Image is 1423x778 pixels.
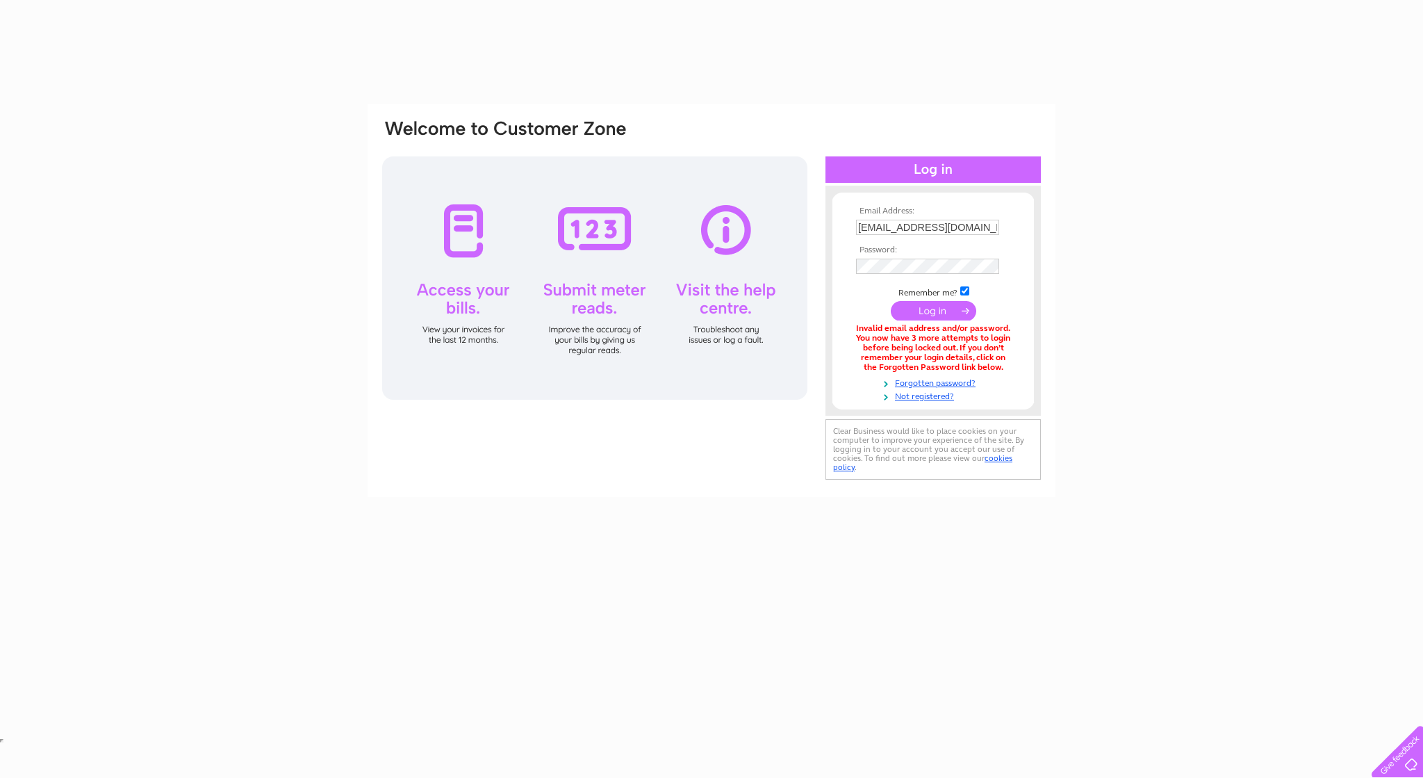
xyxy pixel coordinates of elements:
[856,324,1010,372] div: Invalid email address and/or password. You now have 3 more attempts to login before being locked ...
[856,375,1014,389] a: Forgotten password?
[825,419,1041,480] div: Clear Business would like to place cookies on your computer to improve your experience of the sit...
[853,245,1014,255] th: Password:
[833,453,1012,472] a: cookies policy
[891,301,976,321] input: Submit
[853,206,1014,216] th: Email Address:
[853,284,1014,298] td: Remember me?
[856,389,1014,402] a: Not registered?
